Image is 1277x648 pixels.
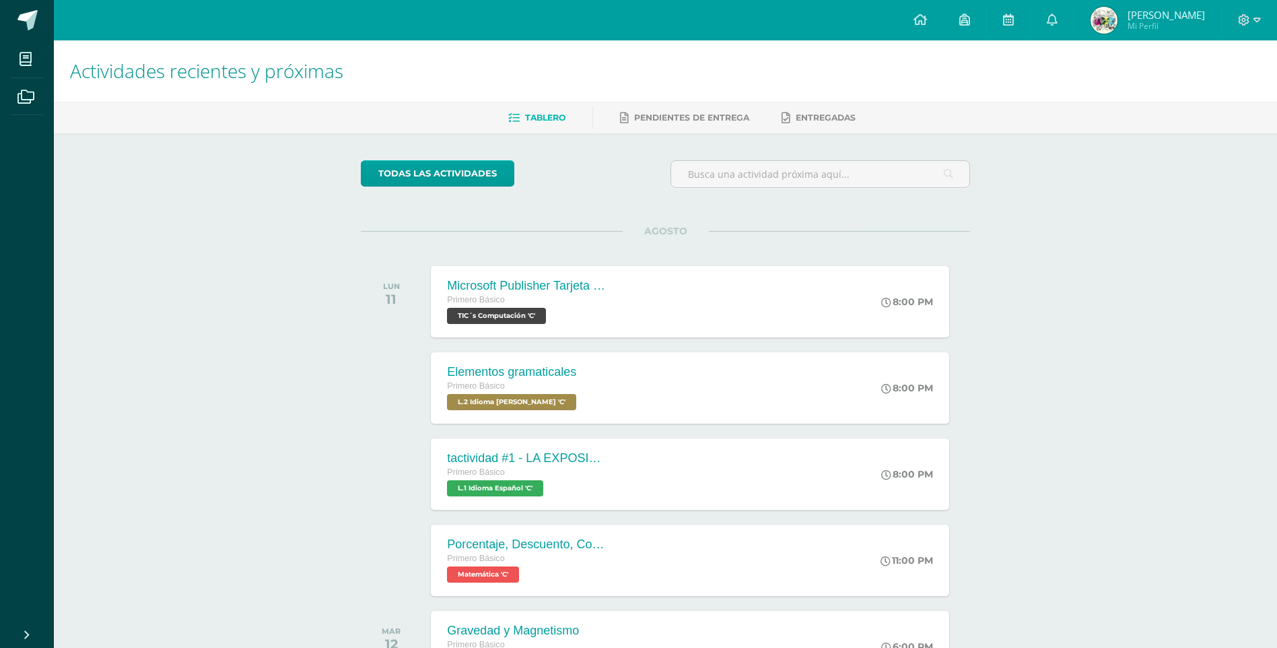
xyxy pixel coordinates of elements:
[623,225,709,237] span: AGOSTO
[1128,20,1205,32] span: Mi Perfil
[881,382,933,394] div: 8:00 PM
[382,626,401,636] div: MAR
[447,279,609,293] div: Microsoft Publisher Tarjeta de invitación
[525,112,565,123] span: Tablero
[881,296,933,308] div: 8:00 PM
[447,566,519,583] span: Matemática 'C'
[447,295,504,304] span: Primero Básico
[447,538,609,552] div: Porcentaje, Descuento, Comisión
[447,554,504,563] span: Primero Básico
[447,480,543,496] span: L.1 Idioma Español 'C'
[881,468,933,480] div: 8:00 PM
[508,107,565,129] a: Tablero
[383,282,400,291] div: LUN
[634,112,749,123] span: Pendientes de entrega
[447,451,609,465] div: tactividad #1 - LA EXPOSICIÓN ORAL
[447,381,504,391] span: Primero Básico
[447,624,579,638] div: Gravedad y Magnetismo
[1128,8,1205,22] span: [PERSON_NAME]
[782,107,856,129] a: Entregadas
[671,161,969,187] input: Busca una actividad próxima aquí...
[447,467,504,477] span: Primero Básico
[1091,7,1117,34] img: cedeb14b9879b62c512cb3af10e60089.png
[70,58,343,84] span: Actividades recientes y próximas
[796,112,856,123] span: Entregadas
[447,308,546,324] span: TIC´s Computación 'C'
[361,160,514,187] a: todas las Actividades
[881,554,933,566] div: 11:00 PM
[447,365,580,379] div: Elementos gramaticales
[447,394,576,410] span: L.2 Idioma Maya Kaqchikel 'C'
[620,107,749,129] a: Pendientes de entrega
[383,291,400,307] div: 11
